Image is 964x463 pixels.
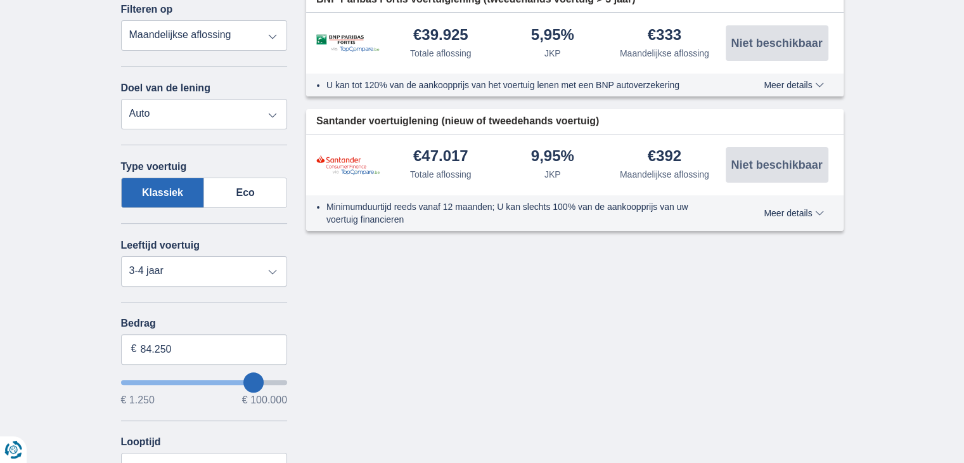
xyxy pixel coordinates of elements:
div: €333 [648,27,681,44]
span: € 1.250 [121,395,155,405]
div: €39.925 [413,27,468,44]
div: Totale aflossing [410,47,472,60]
span: Niet beschikbaar [731,37,822,49]
label: Filteren op [121,4,173,15]
div: JKP [544,168,561,181]
label: Bedrag [121,318,288,329]
div: Maandelijkse aflossing [620,47,709,60]
label: Doel van de lening [121,82,210,94]
button: Meer details [754,80,833,90]
img: product.pl.alt BNP Paribas Fortis [316,34,380,53]
label: Type voertuig [121,161,187,173]
button: Niet beschikbaar [726,25,828,61]
label: Looptijd [121,436,161,448]
div: Totale aflossing [410,168,472,181]
li: Minimumduurtijd reeds vanaf 12 maanden; U kan slechts 100% van de aankoopprijs van uw voertuig fi... [326,200,717,226]
span: Niet beschikbaar [731,159,822,171]
div: Maandelijkse aflossing [620,168,709,181]
span: € 100.000 [242,395,287,405]
div: 9,95% [531,148,574,166]
button: Meer details [754,208,833,218]
span: Santander voertuiglening (nieuw of tweedehands voertuig) [316,114,599,129]
button: Niet beschikbaar [726,147,828,183]
label: Klassiek [121,178,205,208]
div: €392 [648,148,681,166]
div: €47.017 [413,148,468,166]
div: JKP [544,47,561,60]
input: wantToBorrow [121,380,288,385]
span: Meer details [764,81,823,89]
div: 5,95% [531,27,574,44]
span: Meer details [764,209,823,218]
img: product.pl.alt Santander [316,155,380,174]
span: € [131,342,137,356]
li: U kan tot 120% van de aankoopprijs van het voertuig lenen met een BNP autoverzekering [326,79,717,91]
label: Leeftijd voertuig [121,240,200,251]
label: Eco [204,178,287,208]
